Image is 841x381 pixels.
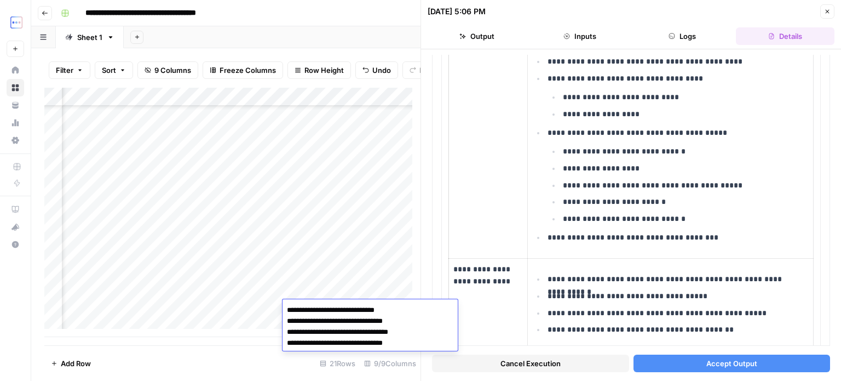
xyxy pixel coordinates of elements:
[7,79,24,96] a: Browse
[56,26,124,48] a: Sheet 1
[61,358,91,369] span: Add Row
[304,65,344,76] span: Row Height
[220,65,276,76] span: Freeze Columns
[7,219,24,235] div: What's new?
[287,61,351,79] button: Row Height
[203,61,283,79] button: Freeze Columns
[56,65,73,76] span: Filter
[500,358,561,369] span: Cancel Execution
[633,27,732,45] button: Logs
[7,13,26,32] img: TripleDart Logo
[633,355,831,372] button: Accept Output
[7,114,24,132] a: Usage
[7,201,24,218] a: AirOps Academy
[432,355,629,372] button: Cancel Execution
[7,236,24,253] button: Help + Support
[531,27,629,45] button: Inputs
[428,27,526,45] button: Output
[77,32,102,43] div: Sheet 1
[154,65,191,76] span: 9 Columns
[360,355,420,372] div: 9/9 Columns
[706,358,757,369] span: Accept Output
[736,27,834,45] button: Details
[7,96,24,114] a: Your Data
[7,61,24,79] a: Home
[95,61,133,79] button: Sort
[355,61,398,79] button: Undo
[49,61,90,79] button: Filter
[7,218,24,236] button: What's new?
[137,61,198,79] button: 9 Columns
[102,65,116,76] span: Sort
[44,355,97,372] button: Add Row
[372,65,391,76] span: Undo
[428,6,486,17] div: [DATE] 5:06 PM
[315,355,360,372] div: 21 Rows
[402,61,444,79] button: Redo
[7,9,24,36] button: Workspace: TripleDart
[7,132,24,149] a: Settings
